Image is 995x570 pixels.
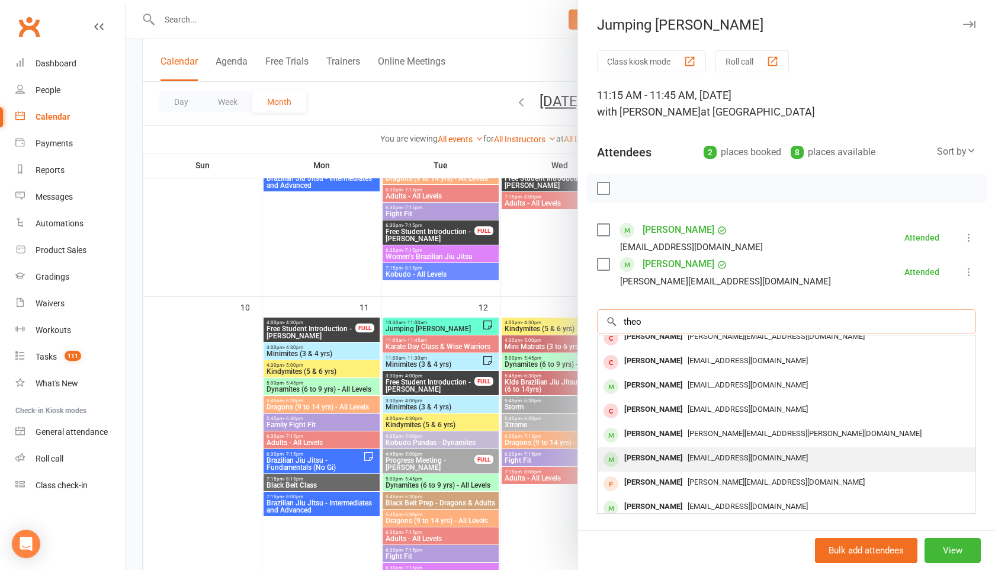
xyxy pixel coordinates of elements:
[36,481,88,490] div: Class check-in
[688,453,808,462] span: [EMAIL_ADDRESS][DOMAIN_NAME]
[620,401,688,418] div: [PERSON_NAME]
[36,192,73,201] div: Messages
[904,233,939,242] div: Attended
[15,446,125,472] a: Roll call
[36,219,84,228] div: Automations
[688,429,922,438] span: [PERSON_NAME][EMAIL_ADDRESS][PERSON_NAME][DOMAIN_NAME]
[15,419,125,446] a: General attendance kiosk mode
[688,405,808,414] span: [EMAIL_ADDRESS][DOMAIN_NAME]
[36,85,60,95] div: People
[15,237,125,264] a: Product Sales
[36,165,65,175] div: Reports
[15,317,125,344] a: Workouts
[15,344,125,370] a: Tasks 111
[643,255,714,274] a: [PERSON_NAME]
[36,272,69,281] div: Gradings
[15,50,125,77] a: Dashboard
[620,274,831,289] div: [PERSON_NAME][EMAIL_ADDRESS][DOMAIN_NAME]
[36,352,57,361] div: Tasks
[620,377,688,394] div: [PERSON_NAME]
[688,332,865,341] span: [PERSON_NAME][EMAIL_ADDRESS][DOMAIN_NAME]
[688,380,808,389] span: [EMAIL_ADDRESS][DOMAIN_NAME]
[704,146,717,159] div: 2
[578,17,995,33] div: Jumping [PERSON_NAME]
[620,474,688,491] div: [PERSON_NAME]
[620,328,688,345] div: [PERSON_NAME]
[36,427,108,437] div: General attendance
[36,245,86,255] div: Product Sales
[597,309,976,334] input: Search to add attendees
[620,450,688,467] div: [PERSON_NAME]
[15,184,125,210] a: Messages
[15,370,125,397] a: What's New
[36,139,73,148] div: Payments
[620,425,688,443] div: [PERSON_NAME]
[15,77,125,104] a: People
[688,502,808,511] span: [EMAIL_ADDRESS][DOMAIN_NAME]
[15,290,125,317] a: Waivers
[15,472,125,499] a: Class kiosk mode
[15,104,125,130] a: Calendar
[620,353,688,370] div: [PERSON_NAME]
[36,299,65,308] div: Waivers
[36,325,71,335] div: Workouts
[604,476,618,491] div: prospect
[937,144,976,159] div: Sort by
[36,379,78,388] div: What's New
[597,105,701,118] span: with [PERSON_NAME]
[620,498,688,515] div: [PERSON_NAME]
[604,379,618,394] div: member
[904,268,939,276] div: Attended
[704,144,781,161] div: places booked
[36,454,63,463] div: Roll call
[65,351,81,361] span: 111
[597,50,706,72] button: Class kiosk mode
[688,478,865,486] span: [PERSON_NAME][EMAIL_ADDRESS][DOMAIN_NAME]
[597,144,651,161] div: Attendees
[14,12,44,41] a: Clubworx
[604,452,618,467] div: member
[701,105,815,118] span: at [GEOGRAPHIC_DATA]
[604,355,618,370] div: member
[604,404,618,418] div: member
[15,264,125,290] a: Gradings
[604,331,618,345] div: member
[643,220,714,239] a: [PERSON_NAME]
[12,530,40,558] div: Open Intercom Messenger
[791,146,804,159] div: 8
[604,428,618,443] div: member
[15,157,125,184] a: Reports
[715,50,789,72] button: Roll call
[597,87,976,120] div: 11:15 AM - 11:45 AM, [DATE]
[15,130,125,157] a: Payments
[620,239,763,255] div: [EMAIL_ADDRESS][DOMAIN_NAME]
[15,210,125,237] a: Automations
[815,538,917,563] button: Bulk add attendees
[604,501,618,515] div: member
[791,144,875,161] div: places available
[688,356,808,365] span: [EMAIL_ADDRESS][DOMAIN_NAME]
[36,59,76,68] div: Dashboard
[925,538,981,563] button: View
[36,112,70,121] div: Calendar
